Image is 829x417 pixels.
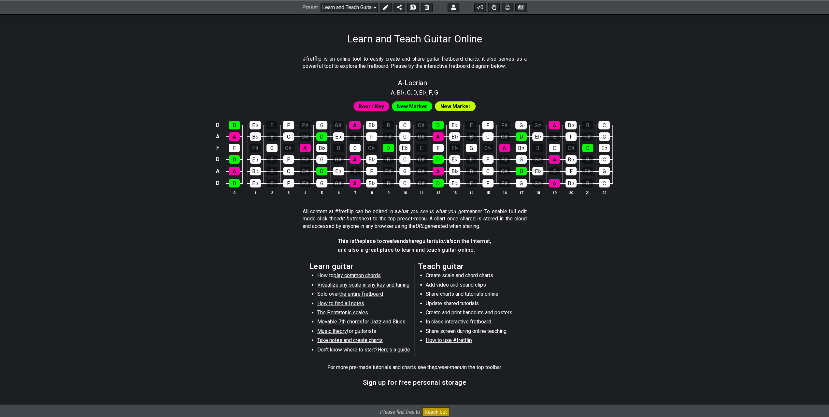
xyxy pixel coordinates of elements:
[532,155,543,164] div: G♯
[280,189,297,196] th: 3
[499,179,510,187] div: F♯
[565,155,577,164] div: B♭
[354,238,362,244] em: the
[420,407,449,416] a: Reach out
[391,88,394,97] span: A
[440,102,470,111] span: First enable full edit mode to edit
[214,131,222,142] td: A
[330,189,347,196] th: 6
[250,155,261,164] div: E♭
[466,167,477,175] div: B
[419,88,426,97] span: E♭
[426,337,472,343] span: How to use #fretflip
[449,179,460,187] div: E♭
[316,121,327,129] div: G
[366,179,377,187] div: B♭
[316,132,327,141] div: D
[317,272,410,281] li: How to
[283,121,294,129] div: F
[515,121,527,129] div: G
[482,155,493,164] div: F
[316,179,327,187] div: G
[426,281,519,290] li: Add video and sound clips
[339,291,383,297] span: the entire fretboard
[383,132,394,141] div: F♯
[333,144,344,152] div: B
[434,238,454,244] em: tutorials
[599,144,610,152] div: E♭
[350,144,361,152] div: C
[359,102,384,111] span: First enable full edit mode to edit
[449,144,460,152] div: F♯
[516,155,527,164] div: G
[565,121,577,129] div: B♭
[283,167,294,175] div: C
[333,121,344,129] div: G♯
[466,155,477,164] div: E
[247,189,264,196] th: 1
[465,121,477,129] div: E
[226,189,243,196] th: 0
[563,189,579,196] th: 20
[380,409,420,415] i: Please feel free to
[426,328,519,337] li: Share screen during online teaching
[433,179,444,187] div: D
[596,189,612,196] th: 22
[317,290,410,300] li: Solo over
[264,189,280,196] th: 2
[363,189,380,196] th: 8
[426,88,429,97] span: ,
[449,132,460,141] div: B♭
[380,3,392,12] button: Edit Preset
[382,238,397,244] em: create
[582,132,593,141] div: F♯
[229,179,240,187] div: D
[266,155,278,164] div: E
[405,88,407,97] span: ,
[582,144,593,152] div: D
[466,132,477,141] div: B
[416,179,427,187] div: C♯
[383,144,394,152] div: D
[532,144,543,152] div: B
[327,364,502,371] p: For more pre-made tutorials and charts see the in the top toolbar.
[418,263,520,270] h2: Teach guitar
[382,121,394,129] div: B
[532,121,543,129] div: G♯
[333,167,344,175] div: E♭
[303,55,527,70] p: #fretflip is an online tool to easily create and share guitar fretboard charts, it also serves as...
[429,88,432,97] span: F
[380,189,396,196] th: 9
[383,179,394,187] div: B
[448,3,459,12] button: Logout
[313,189,330,196] th: 5
[300,132,311,141] div: C♯
[482,179,493,187] div: F
[396,189,413,196] th: 10
[474,3,486,12] button: 0
[336,216,362,222] em: edit button
[316,155,327,164] div: G
[350,155,361,164] div: A
[366,155,377,164] div: B♭
[317,328,410,337] li: for guitarists
[496,189,513,196] th: 16
[411,88,413,97] span: ,
[582,155,593,164] div: B
[378,347,410,353] span: Here's a guide
[300,144,311,152] div: A
[516,179,527,187] div: G
[599,155,610,164] div: C
[582,167,593,175] div: F♯
[482,121,493,129] div: F
[599,179,610,187] div: C
[214,120,222,131] td: D
[299,121,311,129] div: F♯
[502,3,513,12] button: Print
[214,142,222,154] td: F
[266,167,278,175] div: B
[350,179,361,187] div: A
[426,318,519,327] li: In class interactive fretboard
[393,3,405,12] button: Share Preset
[565,167,577,175] div: F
